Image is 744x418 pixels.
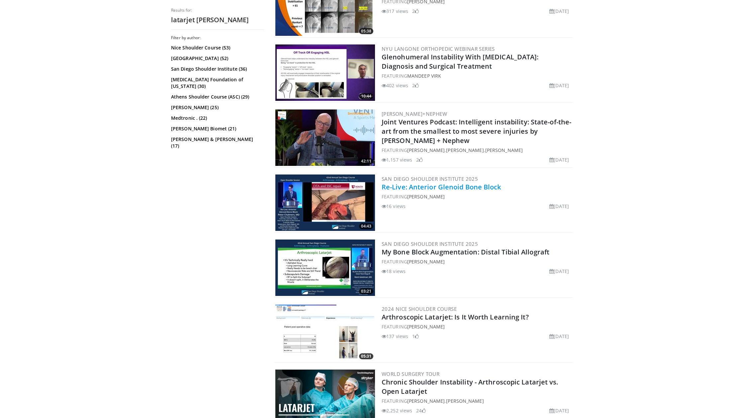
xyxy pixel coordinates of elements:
a: [PERSON_NAME] [446,147,484,153]
a: [PERSON_NAME] Biomet (21) [171,125,262,132]
li: 317 views [382,8,408,15]
a: [PERSON_NAME] [446,398,484,404]
li: [DATE] [549,8,569,15]
li: [DATE] [549,268,569,275]
a: [PERSON_NAME]+Nephew [382,110,447,117]
img: 23e926b3-7d6c-47e7-8f75-96c98142695a.300x170_q85_crop-smart_upscale.jpg [275,305,375,361]
span: 10:44 [359,93,373,99]
li: [DATE] [549,156,569,163]
a: Mandeep Virk [407,73,441,79]
a: 2024 Nice Shoulder Course [382,306,457,312]
span: 03:21 [359,288,373,294]
a: Re-Live: Anterior Glenoid Bone Block [382,182,501,191]
a: 05:31 [275,305,375,361]
div: FEATURING [382,193,572,200]
a: [PERSON_NAME] [407,147,445,153]
li: [DATE] [549,82,569,89]
div: FEATURING [382,258,572,265]
li: 1,157 views [382,156,412,163]
p: Results for: [171,8,264,13]
li: [DATE] [549,333,569,340]
img: 32a1af24-06a4-4440-a921-598d564ecb67.300x170_q85_crop-smart_upscale.jpg [275,174,375,231]
li: [DATE] [549,407,569,414]
li: [DATE] [549,203,569,210]
span: 05:31 [359,353,373,359]
a: Chronic Shoulder Instability - Arthroscopic Latarjet vs. Open Latarjet [382,378,558,396]
h2: latarjet [PERSON_NAME] [171,16,264,24]
div: FEATURING [382,72,572,79]
img: 68fb0319-defd-40d2-9a59-ac066b7d8959.300x170_q85_crop-smart_upscale.jpg [275,109,375,166]
a: 10:44 [275,44,375,101]
a: San Diego Shoulder Institute 2025 [382,241,478,247]
h3: Filter by author: [171,35,264,40]
div: FEATURING , [382,397,572,404]
a: World Surgery Tour [382,371,439,377]
a: My Bone Block Augmentation: Distal Tibial Allograft [382,247,549,256]
a: Nice Shoulder Course (53) [171,44,262,51]
li: 2 [416,156,423,163]
a: Athens Shoulder Course (ASC) (29) [171,94,262,100]
a: [MEDICAL_DATA] Foundation of [US_STATE] (30) [171,76,262,90]
a: Joint Ventures Podcast: Intelligent instability: State-of-the-art from the smallest to most sever... [382,117,571,145]
a: 03:21 [275,240,375,296]
a: [PERSON_NAME] & [PERSON_NAME] (17) [171,136,262,149]
a: [PERSON_NAME] (25) [171,104,262,111]
li: 2,252 views [382,407,412,414]
a: [PERSON_NAME] [407,323,445,330]
a: [PERSON_NAME] [407,258,445,265]
li: 16 views [382,203,406,210]
a: [PERSON_NAME] [407,398,445,404]
a: [PERSON_NAME] [407,193,445,200]
a: 04:43 [275,174,375,231]
a: [PERSON_NAME] [485,147,523,153]
li: 402 views [382,82,408,89]
a: San Diego Shoulder Institute 2025 [382,175,478,182]
a: NYU Langone Orthopedic Webinar Series [382,45,495,52]
a: [GEOGRAPHIC_DATA] (52) [171,55,262,62]
a: 42:11 [275,109,375,166]
span: 05:38 [359,28,373,34]
div: FEATURING [382,323,572,330]
img: 5bffd304-e897-493b-bc55-286a48b743e3.300x170_q85_crop-smart_upscale.jpg [275,240,375,296]
a: Glenohumeral Instability With [MEDICAL_DATA]: Diagnosis and Surgical Treatment [382,52,539,71]
span: 42:11 [359,158,373,164]
li: 1 [412,333,419,340]
span: 04:43 [359,223,373,229]
li: 137 views [382,333,408,340]
a: Arthroscopic Latarjet: Is It Worth Learning It? [382,313,529,321]
a: San Diego Shoulder Institute (36) [171,66,262,72]
a: Medtronic . (22) [171,115,262,121]
img: aae4179f-1ed4-40b9-9060-aac0ef34a477.300x170_q85_crop-smart_upscale.jpg [275,44,375,101]
li: 2 [412,8,419,15]
div: FEATURING , , [382,147,572,154]
li: 2 [412,82,419,89]
li: 18 views [382,268,406,275]
li: 24 [416,407,425,414]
